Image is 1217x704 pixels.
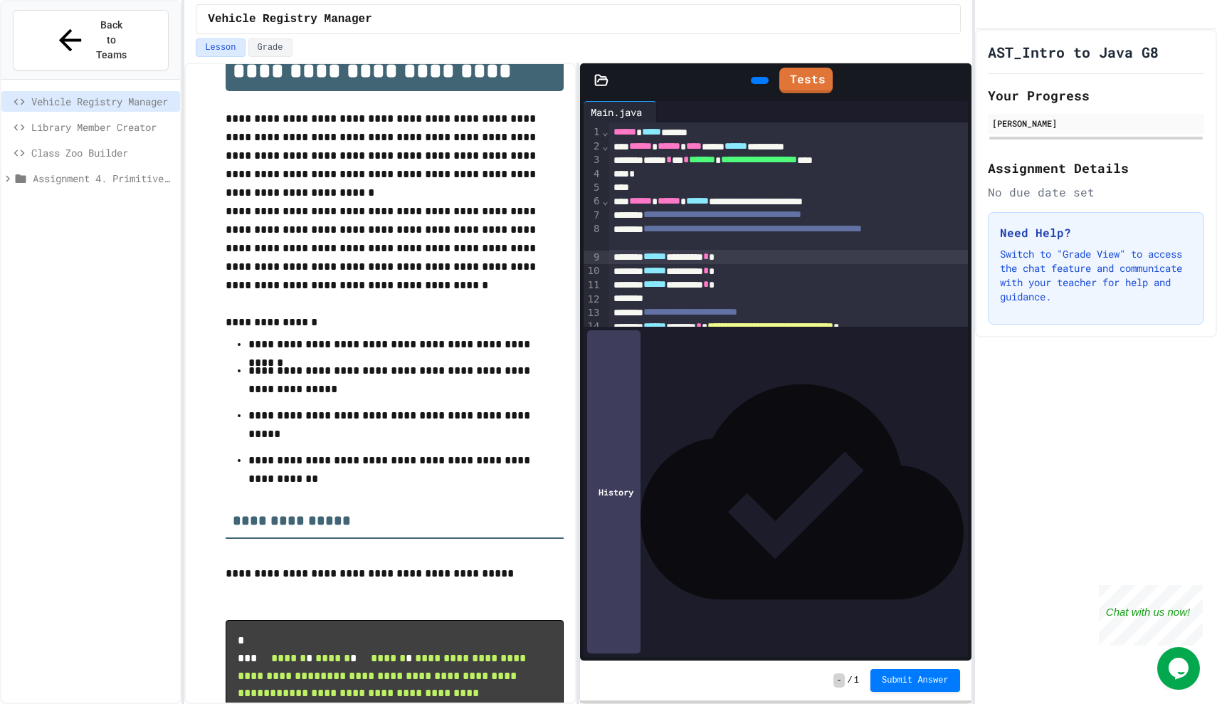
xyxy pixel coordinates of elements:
a: Tests [779,68,833,93]
p: Switch to "Grade View" to access the chat feature and communicate with your teacher for help and ... [1000,247,1192,304]
span: Vehicle Registry Manager [31,94,174,109]
button: Lesson [196,38,245,57]
span: - [833,673,844,688]
iframe: chat widget [1157,647,1203,690]
div: 11 [584,278,601,293]
span: Library Member Creator [31,120,174,135]
div: 9 [584,251,601,265]
h3: Need Help? [1000,224,1192,241]
button: Grade [248,38,293,57]
button: Back to Teams [13,10,169,70]
div: 4 [584,167,601,181]
span: Back to Teams [95,18,129,63]
h1: AST_Intro to Java G8 [988,42,1159,62]
span: Fold line [601,140,608,152]
h2: Your Progress [988,85,1204,105]
div: 6 [584,194,601,209]
div: 8 [584,222,601,250]
h2: Assignment Details [988,158,1204,178]
span: 1 [854,675,859,686]
span: Fold line [601,126,608,137]
div: 1 [584,125,601,140]
button: Submit Answer [870,669,960,692]
div: 12 [584,293,601,306]
div: 13 [584,306,601,320]
div: Main.java [584,101,657,122]
span: Assignment 4. Primitive Types [33,171,174,186]
span: Vehicle Registry Manager [208,11,372,28]
span: Submit Answer [882,675,949,686]
div: 14 [584,320,601,347]
div: 2 [584,140,601,154]
div: No due date set [988,184,1204,201]
span: Fold line [601,195,608,206]
div: History [587,330,641,653]
iframe: chat widget [1099,585,1203,646]
div: 5 [584,181,601,194]
span: / [848,675,853,686]
div: 7 [584,209,601,223]
div: 10 [584,264,601,278]
div: [PERSON_NAME] [992,117,1200,130]
div: 3 [584,153,601,167]
span: Class Zoo Builder [31,145,174,160]
div: Main.java [584,105,649,120]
